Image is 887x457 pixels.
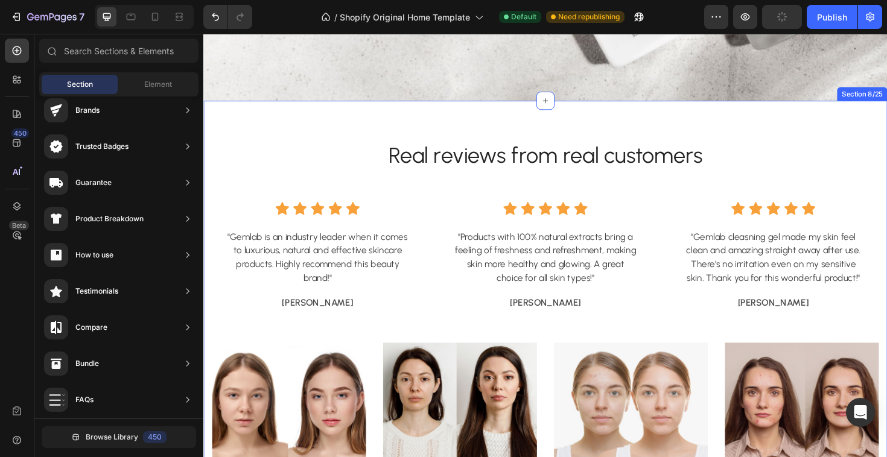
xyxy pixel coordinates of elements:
[75,104,100,116] div: Brands
[75,394,94,406] div: FAQs
[507,208,699,266] p: "Gemlab cleasning gel made my skin feel clean and amazing straight away after use. There's no irr...
[334,11,337,24] span: /
[86,432,138,443] span: Browse Library
[266,208,458,266] p: "Products with 100% natural extracts bring a feeling of freshness and refreshment, making skin mo...
[266,278,458,292] p: [PERSON_NAME]
[11,128,29,138] div: 450
[75,321,107,333] div: Compare
[846,398,875,427] div: Open Intercom Messenger
[42,426,196,448] button: Browse Library450
[9,221,29,230] div: Beta
[340,11,470,24] span: Shopify Original Home Template
[507,278,699,292] p: [PERSON_NAME]
[39,39,199,63] input: Search Sections & Elements
[817,11,847,24] div: Publish
[75,285,118,297] div: Testimonials
[203,34,887,457] iframe: Design area
[75,177,112,189] div: Guarantee
[5,5,90,29] button: 7
[807,5,857,29] button: Publish
[143,431,167,443] div: 450
[25,208,217,266] p: "Gemlab is an industry leader when it comes to luxurious, natural and effective skincare products...
[75,213,144,225] div: Product Breakdown
[25,278,217,292] p: [PERSON_NAME]
[673,58,722,69] div: Section 8/25
[558,11,620,22] span: Need republishing
[203,5,252,29] div: Undo/Redo
[10,116,714,143] p: Real reviews from real customers
[511,11,536,22] span: Default
[75,358,99,370] div: Bundle
[67,79,93,90] span: Section
[79,10,84,24] p: 7
[75,140,129,153] div: Trusted Badges
[75,249,113,261] div: How to use
[144,79,172,90] span: Element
